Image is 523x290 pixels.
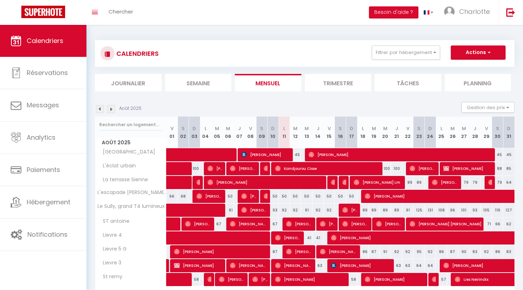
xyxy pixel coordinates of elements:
[99,118,162,131] input: Rechercher un logement...
[317,125,319,132] abbr: J
[503,162,514,175] div: 85
[402,176,413,189] div: 89
[339,125,342,132] abbr: S
[290,117,301,148] th: 12
[413,204,425,217] div: 125
[283,125,285,132] abbr: L
[462,125,466,132] abbr: M
[328,125,331,132] abbr: V
[167,190,178,203] div: 66
[222,117,234,148] th: 06
[342,176,346,189] span: [PERSON_NAME]
[354,176,403,189] span: [PERSON_NAME] Lm
[205,125,207,132] abbr: L
[234,117,245,148] th: 07
[293,125,297,132] abbr: M
[312,259,324,272] div: 63
[362,125,364,132] abbr: L
[96,162,138,170] span: L'éclat urbain
[275,231,302,245] span: [PERSON_NAME]
[211,117,223,148] th: 05
[428,125,432,132] abbr: D
[290,204,301,217] div: 92
[369,117,380,148] th: 19
[279,204,290,217] div: 92
[95,138,166,148] span: Août 2025
[230,217,268,231] span: [PERSON_NAME]
[458,117,470,148] th: 27
[406,125,410,132] abbr: V
[181,125,185,132] abbr: S
[167,117,178,148] th: 01
[369,204,380,217] div: 89
[170,125,174,132] abbr: V
[226,125,230,132] abbr: M
[461,102,514,113] button: Gestion des prix
[492,176,503,189] div: 79
[275,259,313,272] span: [PERSON_NAME]
[470,204,481,217] div: 93
[308,148,495,161] span: [PERSON_NAME]
[207,176,325,189] span: [PERSON_NAME]
[342,203,358,217] span: [PERSON_NAME] Dit Tang
[496,125,499,132] abbr: S
[391,259,402,272] div: 63
[252,273,268,286] span: [PERSON_NAME]
[432,176,459,189] span: [PERSON_NAME]
[402,245,413,258] div: 92
[391,204,402,217] div: 89
[264,189,268,203] span: [PERSON_NAME]
[459,7,490,16] span: Charlotte
[357,204,369,217] div: 89
[230,259,268,272] span: [PERSON_NAME]
[413,245,425,258] div: 95
[447,245,459,258] div: 87
[27,198,70,206] span: Hébergement
[241,148,291,161] span: [PERSON_NAME]
[235,74,301,91] li: Mensuel
[488,176,492,189] span: [PERSON_NAME]
[383,125,387,132] abbr: M
[506,8,515,17] img: logout
[119,105,142,112] p: Août 2025
[268,190,279,203] div: 50
[96,231,124,239] span: Lievre 4
[27,68,68,77] span: Réservations
[380,245,391,258] div: 91
[27,133,56,142] span: Analytics
[492,245,503,258] div: 86
[268,245,279,258] div: 87
[245,117,256,148] th: 08
[380,162,391,175] div: 100
[275,162,381,175] span: Kandjourou Cisse
[402,204,413,217] div: 91
[492,217,503,231] div: 66
[395,125,398,132] abbr: J
[21,6,65,18] img: Super Booking
[323,204,335,217] div: 92
[346,117,358,148] th: 17
[178,190,189,203] div: 68
[323,117,335,148] th: 15
[458,245,470,258] div: 90
[268,117,279,148] th: 10
[27,36,63,45] span: Calendriers
[96,190,168,195] span: L'escapade [PERSON_NAME], charmant T2 rénové
[424,245,436,258] div: 92
[391,245,402,258] div: 92
[312,117,324,148] th: 14
[376,217,403,231] span: [PERSON_NAME]
[410,217,482,231] span: [PERSON_NAME] [PERSON_NAME]
[200,117,211,148] th: 04
[178,117,189,148] th: 02
[115,45,159,61] h3: CALENDRIERS
[189,117,200,148] th: 03
[485,125,488,132] abbr: V
[413,117,425,148] th: 23
[503,148,514,161] div: 45
[402,117,413,148] th: 22
[335,190,346,203] div: 50
[268,204,279,217] div: 93
[424,117,436,148] th: 24
[458,176,470,189] div: 79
